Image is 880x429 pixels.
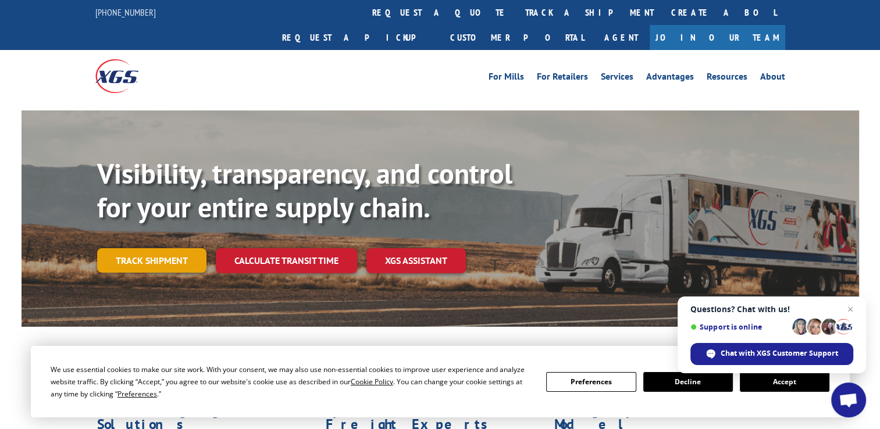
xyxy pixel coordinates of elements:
[351,377,393,387] span: Cookie Policy
[95,6,156,18] a: [PHONE_NUMBER]
[707,72,747,85] a: Resources
[273,25,441,50] a: Request a pickup
[216,248,357,273] a: Calculate transit time
[117,389,157,399] span: Preferences
[690,343,853,365] div: Chat with XGS Customer Support
[601,72,633,85] a: Services
[643,372,733,392] button: Decline
[546,372,636,392] button: Preferences
[740,372,829,392] button: Accept
[721,348,838,359] span: Chat with XGS Customer Support
[51,363,532,400] div: We use essential cookies to make our site work. With your consent, we may also use non-essential ...
[97,155,512,225] b: Visibility, transparency, and control for your entire supply chain.
[31,346,850,417] div: Cookie Consent Prompt
[366,248,466,273] a: XGS ASSISTANT
[441,25,593,50] a: Customer Portal
[537,72,588,85] a: For Retailers
[593,25,650,50] a: Agent
[489,72,524,85] a: For Mills
[646,72,694,85] a: Advantages
[843,302,857,316] span: Close chat
[690,305,853,314] span: Questions? Chat with us!
[97,248,206,273] a: Track shipment
[650,25,785,50] a: Join Our Team
[690,323,788,331] span: Support is online
[831,382,866,417] div: Open chat
[760,72,785,85] a: About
